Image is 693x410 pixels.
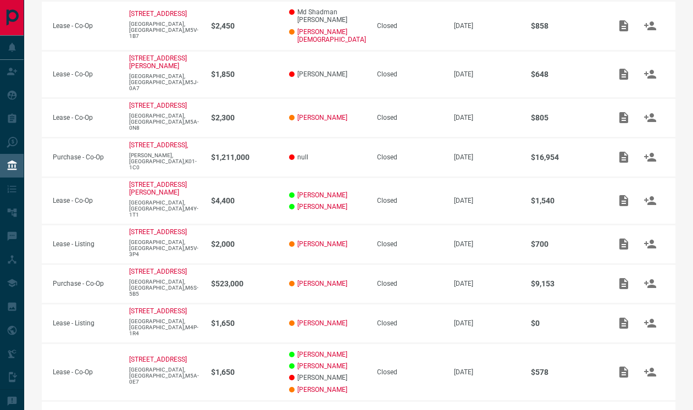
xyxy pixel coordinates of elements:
p: $1,540 [531,196,600,205]
a: [PERSON_NAME] [297,386,347,394]
p: [GEOGRAPHIC_DATA],[GEOGRAPHIC_DATA],M5A-0N8 [129,113,201,131]
p: [DATE] [454,70,519,78]
a: [PERSON_NAME] [297,240,347,248]
div: Closed [377,240,443,248]
p: [GEOGRAPHIC_DATA],[GEOGRAPHIC_DATA],M5A-0E7 [129,367,201,385]
p: $1,650 [211,319,278,328]
span: Add / View Documents [611,114,637,121]
p: null [289,153,366,161]
span: Match Clients [637,153,663,161]
a: [PERSON_NAME] [297,114,347,121]
p: [PERSON_NAME],[GEOGRAPHIC_DATA],K01-1C0 [129,152,201,170]
p: Lease - Co-Op [53,70,118,78]
a: [STREET_ADDRESS][PERSON_NAME] [129,54,187,70]
p: Purchase - Co-Op [53,153,118,161]
a: [STREET_ADDRESS], [129,141,188,149]
span: Add / View Documents [611,21,637,29]
p: $700 [531,240,600,248]
p: [STREET_ADDRESS] [129,268,187,275]
p: [GEOGRAPHIC_DATA],[GEOGRAPHIC_DATA],M5J-0A7 [129,73,201,91]
p: [STREET_ADDRESS] [129,10,187,18]
a: [STREET_ADDRESS][PERSON_NAME] [129,181,187,196]
p: [DATE] [454,114,519,121]
p: $9,153 [531,279,600,288]
p: $1,211,000 [211,153,278,162]
div: Closed [377,368,443,376]
p: $858 [531,21,600,30]
span: Add / View Documents [611,319,637,327]
p: $2,000 [211,240,278,248]
p: $1,650 [211,368,278,376]
a: [PERSON_NAME] [297,319,347,327]
p: $648 [531,70,600,79]
p: $805 [531,113,600,122]
span: Add / View Documents [611,280,637,287]
span: Add / View Documents [611,70,637,78]
a: [PERSON_NAME] [297,351,347,358]
span: Match Clients [637,280,663,287]
span: Match Clients [637,240,663,248]
p: [DATE] [454,197,519,204]
span: Match Clients [637,319,663,327]
span: Match Clients [637,21,663,29]
div: Closed [377,22,443,30]
div: Closed [377,280,443,287]
span: Match Clients [637,368,663,375]
span: Add / View Documents [611,153,637,161]
span: Match Clients [637,70,663,78]
a: [STREET_ADDRESS] [129,356,187,363]
p: Lease - Co-Op [53,368,118,376]
p: Lease - Co-Op [53,22,118,30]
p: [DATE] [454,319,519,327]
div: Closed [377,153,443,161]
span: Add / View Documents [611,197,637,204]
p: [DATE] [454,22,519,30]
p: $16,954 [531,153,600,162]
p: [DATE] [454,240,519,248]
a: [PERSON_NAME] [297,203,347,210]
div: Closed [377,114,443,121]
a: [STREET_ADDRESS] [129,307,187,315]
a: [PERSON_NAME][DEMOGRAPHIC_DATA] [297,28,366,43]
p: [GEOGRAPHIC_DATA],[GEOGRAPHIC_DATA],M5V-3P4 [129,239,201,257]
a: [STREET_ADDRESS] [129,102,187,109]
a: [PERSON_NAME] [297,191,347,199]
p: Lease - Listing [53,240,118,248]
p: [GEOGRAPHIC_DATA],[GEOGRAPHIC_DATA],M5V-1B7 [129,21,201,39]
p: [PERSON_NAME] [289,70,366,78]
p: $2,450 [211,21,278,30]
span: Add / View Documents [611,240,637,248]
a: [PERSON_NAME] [297,362,347,370]
a: [STREET_ADDRESS] [129,228,187,236]
p: [GEOGRAPHIC_DATA],[GEOGRAPHIC_DATA],M4P-1R4 [129,318,201,336]
p: [DATE] [454,280,519,287]
p: $523,000 [211,279,278,288]
p: Lease - Co-Op [53,114,118,121]
p: [DATE] [454,153,519,161]
p: Lease - Listing [53,319,118,327]
span: Add / View Documents [611,368,637,375]
p: [GEOGRAPHIC_DATA],[GEOGRAPHIC_DATA],M4Y-1T1 [129,200,201,218]
p: $4,400 [211,196,278,205]
p: $2,300 [211,113,278,122]
p: $578 [531,368,600,376]
p: Lease - Co-Op [53,197,118,204]
p: Md Shadman [PERSON_NAME] [289,8,366,24]
div: Closed [377,197,443,204]
a: [PERSON_NAME] [297,280,347,287]
p: Purchase - Co-Op [53,280,118,287]
span: Match Clients [637,197,663,204]
div: Closed [377,70,443,78]
p: [GEOGRAPHIC_DATA],[GEOGRAPHIC_DATA],M6S-5B5 [129,279,201,297]
p: $1,850 [211,70,278,79]
p: [PERSON_NAME] [289,374,366,381]
p: $0 [531,319,600,328]
span: Match Clients [637,114,663,121]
